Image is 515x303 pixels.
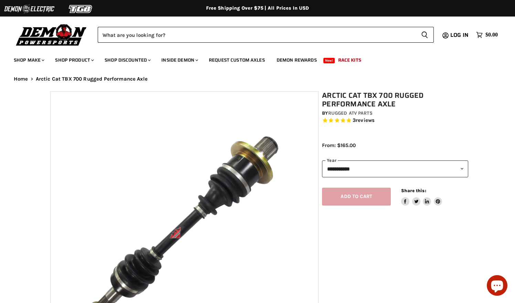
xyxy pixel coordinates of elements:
[322,160,468,177] select: year
[447,32,473,38] a: Log in
[401,188,442,206] aside: Share this:
[3,2,55,15] img: Demon Electric Logo 2
[9,50,496,67] ul: Main menu
[55,2,107,15] img: TGB Logo 2
[353,117,375,124] span: 3 reviews
[98,27,434,43] form: Product
[14,76,28,82] a: Home
[323,58,335,63] span: New!
[485,32,498,38] span: $0.00
[50,53,98,67] a: Shop Product
[9,53,49,67] a: Shop Make
[14,22,89,47] img: Demon Powersports
[271,53,322,67] a: Demon Rewards
[99,53,155,67] a: Shop Discounted
[156,53,202,67] a: Inside Demon
[328,110,373,116] a: Rugged ATV Parts
[322,109,468,117] div: by
[450,31,469,39] span: Log in
[356,117,375,124] span: reviews
[322,142,356,148] span: From: $165.00
[416,27,434,43] button: Search
[401,188,426,193] span: Share this:
[98,27,416,43] input: Search
[204,53,270,67] a: Request Custom Axles
[473,30,501,40] a: $0.00
[322,91,468,108] h1: Arctic Cat TBX 700 Rugged Performance Axle
[333,53,366,67] a: Race Kits
[36,76,148,82] span: Arctic Cat TBX 700 Rugged Performance Axle
[322,117,468,124] span: Rated 5.0 out of 5 stars 3 reviews
[485,275,509,297] inbox-online-store-chat: Shopify online store chat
